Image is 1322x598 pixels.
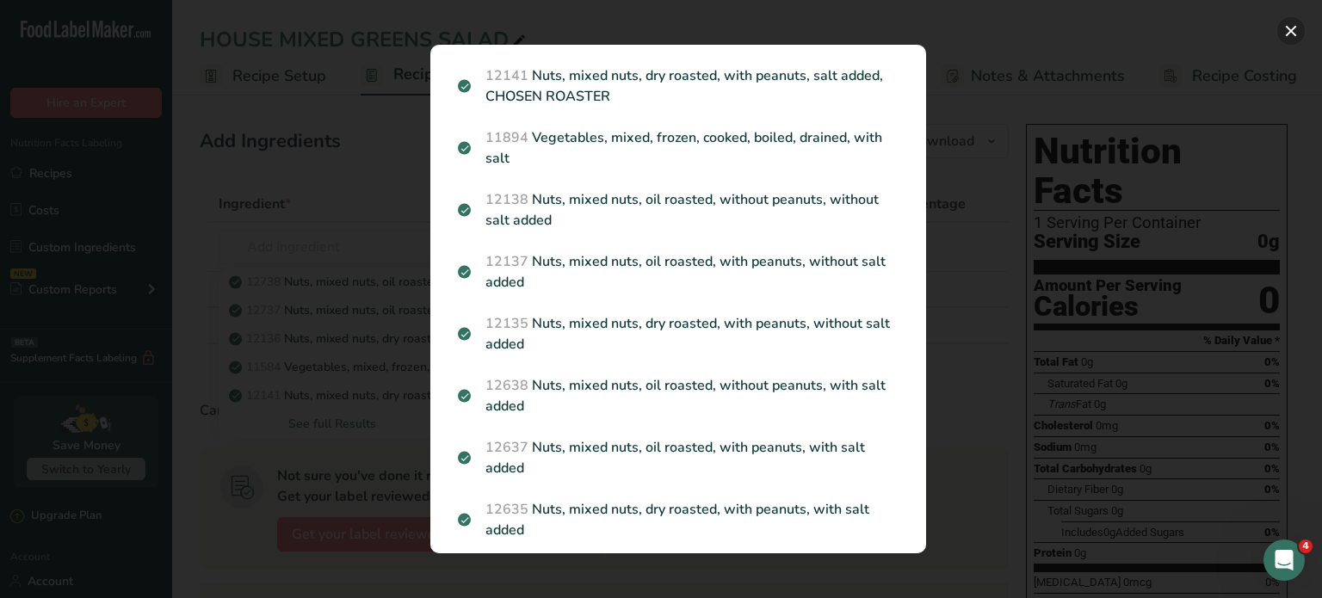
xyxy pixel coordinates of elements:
span: 12135 [485,314,528,333]
p: Nuts, mixed nuts, oil roasted, without peanuts, with salt added [458,375,899,416]
p: Nuts, mixed nuts, oil roasted, with peanuts, without salt added [458,251,899,293]
span: 4 [1299,539,1313,553]
span: 12635 [485,500,528,519]
span: 11894 [485,128,528,147]
span: 12137 [485,252,528,271]
iframe: Intercom live chat [1263,539,1305,581]
span: 12141 [485,66,528,85]
p: Nuts, mixed nuts, oil roasted, without peanuts, without salt added [458,189,899,231]
p: Nuts, mixed nuts, dry roasted, with peanuts, without salt added [458,313,899,354]
p: Vegetables, mixed, frozen, cooked, boiled, drained, with salt [458,127,899,169]
p: Nuts, mixed nuts, dry roasted, with peanuts, with salt added [458,499,899,540]
p: Nuts, mixed nuts, dry roasted, with peanuts, salt added, CHOSEN ROASTER [458,65,899,107]
span: 12637 [485,438,528,457]
p: Nuts, mixed nuts, oil roasted, with peanuts, with salt added [458,437,899,478]
span: 12138 [485,190,528,209]
span: 12638 [485,376,528,395]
